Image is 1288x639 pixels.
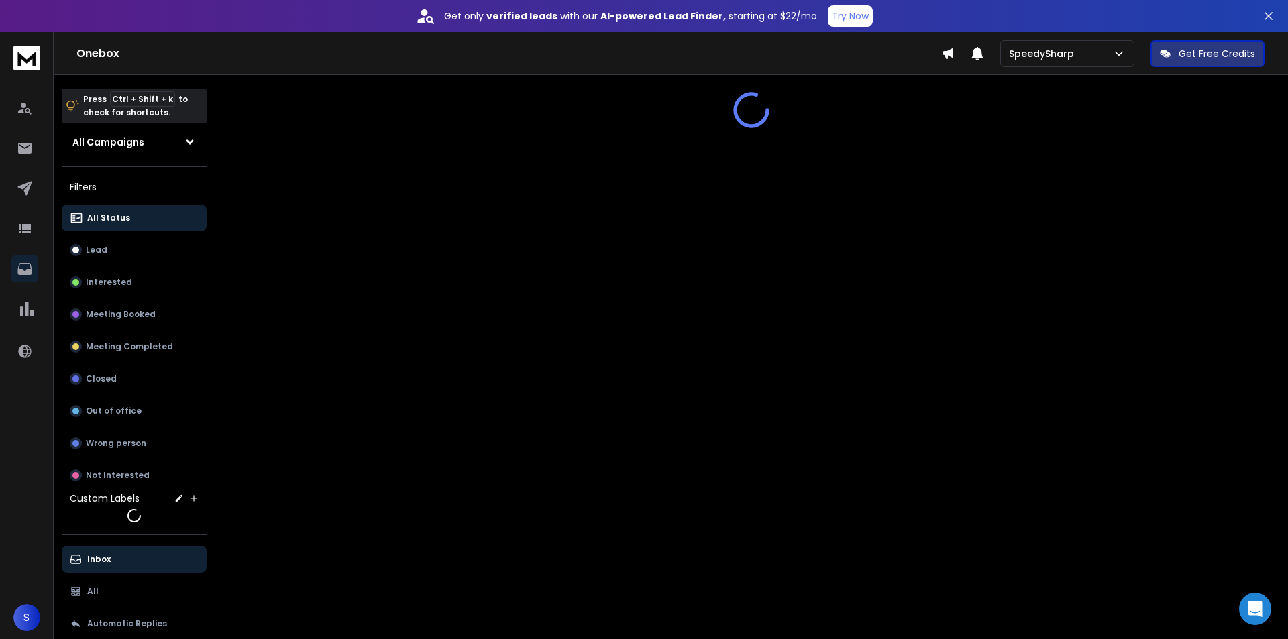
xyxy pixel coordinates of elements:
[62,398,207,424] button: Out of office
[1150,40,1265,67] button: Get Free Credits
[86,245,107,255] p: Lead
[86,341,173,352] p: Meeting Completed
[600,9,726,23] strong: AI-powered Lead Finder,
[62,333,207,360] button: Meeting Completed
[62,365,207,392] button: Closed
[62,546,207,573] button: Inbox
[86,470,150,481] p: Not Interested
[62,205,207,231] button: All Status
[86,438,146,449] p: Wrong person
[86,373,117,384] p: Closed
[1009,47,1079,60] p: SpeedySharp
[87,213,130,223] p: All Status
[62,610,207,637] button: Automatic Replies
[72,135,144,149] h1: All Campaigns
[1239,593,1271,625] div: Open Intercom Messenger
[86,309,156,320] p: Meeting Booked
[62,430,207,457] button: Wrong person
[87,618,167,629] p: Automatic Replies
[13,46,40,70] img: logo
[87,554,111,565] p: Inbox
[444,9,817,23] p: Get only with our starting at $22/mo
[62,462,207,489] button: Not Interested
[83,93,188,119] p: Press to check for shortcuts.
[13,604,40,631] button: S
[62,269,207,296] button: Interested
[828,5,873,27] button: Try Now
[832,9,869,23] p: Try Now
[110,91,175,107] span: Ctrl + Shift + k
[76,46,941,62] h1: Onebox
[1179,47,1255,60] p: Get Free Credits
[70,491,140,505] h3: Custom Labels
[62,129,207,156] button: All Campaigns
[62,578,207,605] button: All
[87,586,99,597] p: All
[86,277,132,288] p: Interested
[86,406,142,416] p: Out of office
[486,9,557,23] strong: verified leads
[62,301,207,328] button: Meeting Booked
[62,237,207,264] button: Lead
[62,178,207,196] h3: Filters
